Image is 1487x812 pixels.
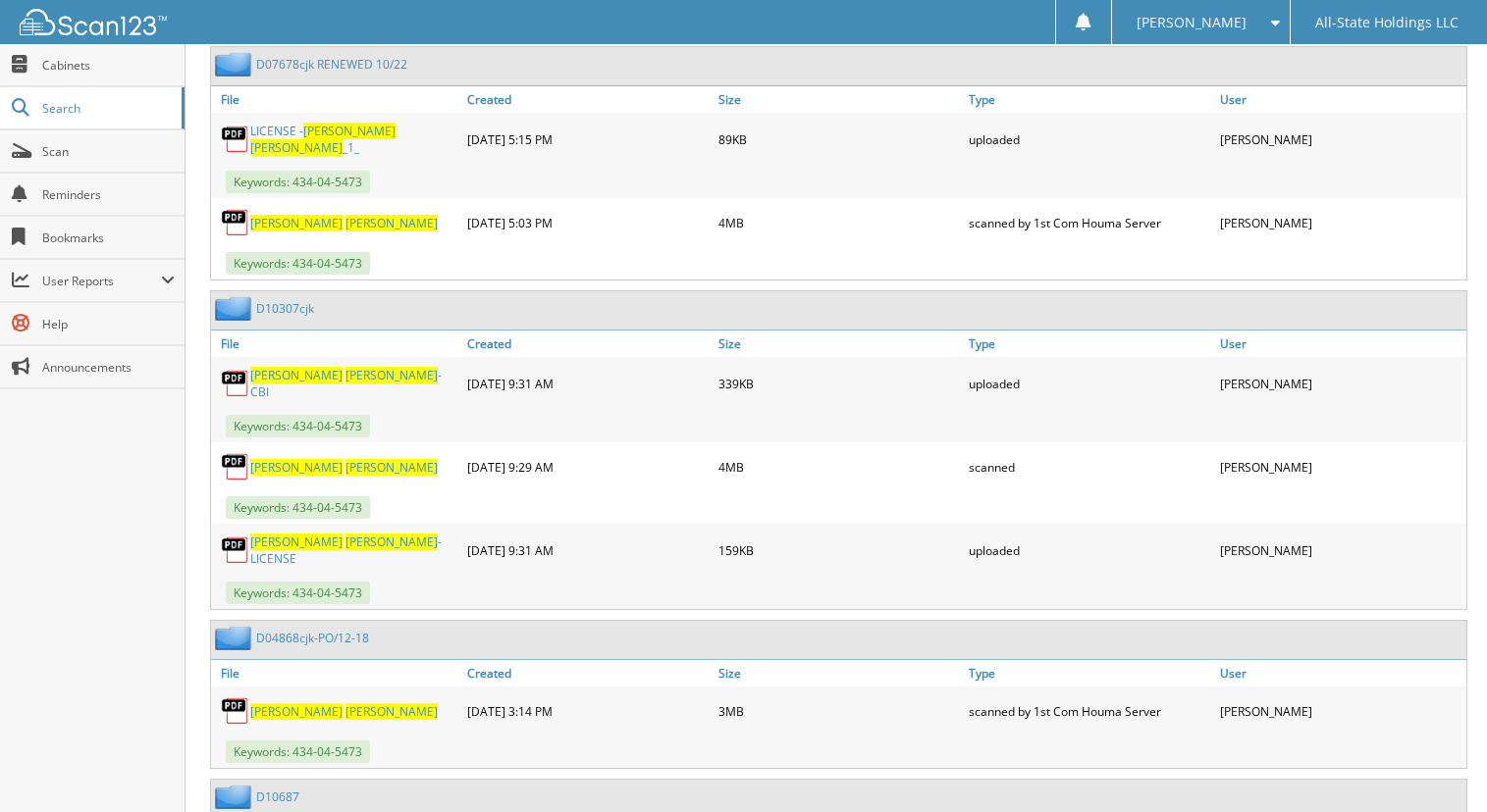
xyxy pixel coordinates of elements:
a: Type [964,86,1215,113]
img: folder2.png [215,296,256,321]
span: Search [42,100,172,117]
span: [PERSON_NAME] [250,703,343,720]
div: [PERSON_NAME] [1215,118,1466,161]
span: [PERSON_NAME] [250,367,343,383]
a: User [1215,86,1466,113]
div: uploaded [964,362,1215,405]
span: [PERSON_NAME] [1137,17,1247,28]
a: User [1215,660,1466,686]
span: All-State Holdings LLC [1315,17,1459,28]
div: [DATE] 5:03 PM [462,203,714,242]
a: File [211,660,462,686]
a: D10307cjk [256,300,314,317]
a: Type [964,660,1215,686]
a: LICENSE -[PERSON_NAME] [PERSON_NAME]_1_ [250,123,457,156]
span: Keywords: 434-04-5473 [226,415,370,437]
a: Size [714,330,965,357]
img: PDF.png [221,208,250,237]
a: User [1215,330,1466,357]
span: Cabinets [42,57,175,74]
a: D07678cjk RENEWED 10/22 [256,56,407,73]
span: Keywords: 434-04-5473 [226,496,370,519]
div: 4MB [714,447,965,486]
span: [PERSON_NAME] [250,139,343,156]
span: Keywords: 434-04-5473 [226,740,370,763]
img: PDF.png [221,535,250,565]
span: Keywords: 434-04-5473 [226,582,370,604]
a: [PERSON_NAME] [PERSON_NAME] [250,215,438,231]
span: User Reports [42,273,161,289]
div: 3MB [714,691,965,731]
img: folder2.png [215,785,256,809]
span: Announcements [42,359,175,376]
span: [PERSON_NAME] [345,703,438,720]
div: [PERSON_NAME] [1215,447,1466,486]
span: Help [42,316,175,332]
a: Type [964,330,1215,357]
a: [PERSON_NAME] [PERSON_NAME] [250,703,438,720]
div: [PERSON_NAME] [1215,203,1466,242]
span: [PERSON_NAME] [250,215,343,231]
div: [DATE] 9:29 AM [462,447,714,486]
img: PDF.png [221,125,250,154]
a: [PERSON_NAME] [PERSON_NAME] [250,459,438,476]
div: scanned [964,447,1215,486]
div: [PERSON_NAME] [1215,529,1466,572]
img: folder2.png [215,626,256,650]
div: 4MB [714,203,965,242]
a: Size [714,660,965,686]
span: [PERSON_NAME] [345,459,438,476]
span: [PERSON_NAME] [345,215,438,231]
a: File [211,330,462,357]
span: [PERSON_NAME] [345,367,438,383]
div: 339KB [714,362,965,405]
span: Keywords: 434-04-5473 [226,252,370,275]
img: folder2.png [215,52,256,76]
a: [PERSON_NAME] [PERSON_NAME]- LICENSE [250,533,457,567]
a: D10687 [256,788,299,805]
a: Created [462,660,714,686]
span: [PERSON_NAME] [345,533,438,550]
div: scanned by 1st Com Houma Server [964,203,1215,242]
img: PDF.png [221,452,250,482]
iframe: Chat Widget [1389,718,1487,812]
a: Size [714,86,965,113]
a: Created [462,86,714,113]
a: Created [462,330,714,357]
span: [PERSON_NAME] [303,123,396,139]
div: 159KB [714,529,965,572]
div: uploaded [964,118,1215,161]
a: [PERSON_NAME] [PERSON_NAME]- CBI [250,367,457,400]
div: 89KB [714,118,965,161]
span: Keywords: 434-04-5473 [226,171,370,193]
img: scan123-logo-white.svg [20,9,167,35]
span: [PERSON_NAME] [250,533,343,550]
span: Bookmarks [42,229,175,246]
div: scanned by 1st Com Houma Server [964,691,1215,731]
img: PDF.png [221,369,250,398]
a: File [211,86,462,113]
div: [DATE] 9:31 AM [462,529,714,572]
span: Reminders [42,186,175,203]
div: uploaded [964,529,1215,572]
a: D04868cjk-PO/12-18 [256,630,369,646]
div: [DATE] 3:14 PM [462,691,714,731]
span: [PERSON_NAME] [250,459,343,476]
img: PDF.png [221,696,250,726]
span: Scan [42,143,175,160]
div: [DATE] 5:15 PM [462,118,714,161]
div: [DATE] 9:31 AM [462,362,714,405]
div: [PERSON_NAME] [1215,691,1466,731]
div: [PERSON_NAME] [1215,362,1466,405]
